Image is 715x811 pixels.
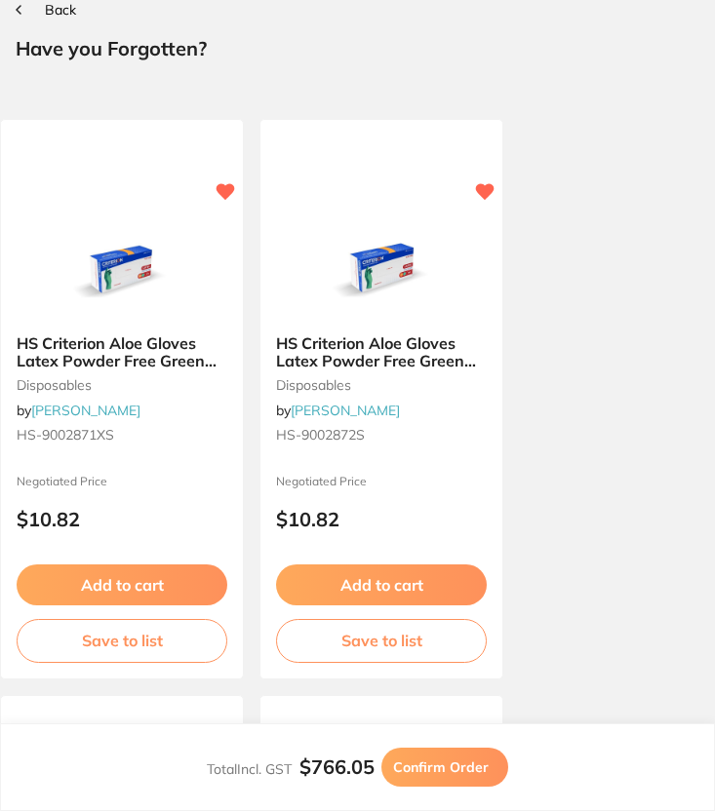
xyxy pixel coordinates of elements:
button: Back [16,2,76,18]
span: by [17,402,140,419]
small: Negotiated Price [276,475,487,488]
small: disposables [276,377,487,393]
a: [PERSON_NAME] [291,402,400,419]
button: Save to list [276,619,487,662]
img: HS Criterion Aloe Gloves Latex Powder Free Green XSmall x 100 [59,221,185,319]
small: disposables [17,377,227,393]
button: Add to cart [276,564,487,605]
p: $10.82 [17,508,227,530]
button: Add to cart [17,564,227,605]
h2: Have you Forgotten? [16,34,207,63]
b: HS Criterion Aloe Gloves Latex Powder Free Green XSmall x 100 [17,334,227,370]
p: $10.82 [276,508,487,530]
button: Save to list [17,619,227,662]
a: [PERSON_NAME] [31,402,140,419]
small: HS-9002872S [276,427,487,443]
small: HS-9002871XS [17,427,227,443]
span: by [276,402,400,419]
b: HS Criterion Aloe Gloves Latex Powder Free Green Small x 100 [276,334,487,370]
small: Negotiated Price [17,475,227,488]
span: Back [45,1,76,19]
img: HS Criterion Aloe Gloves Latex Powder Free Green Small x 100 [318,221,445,319]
